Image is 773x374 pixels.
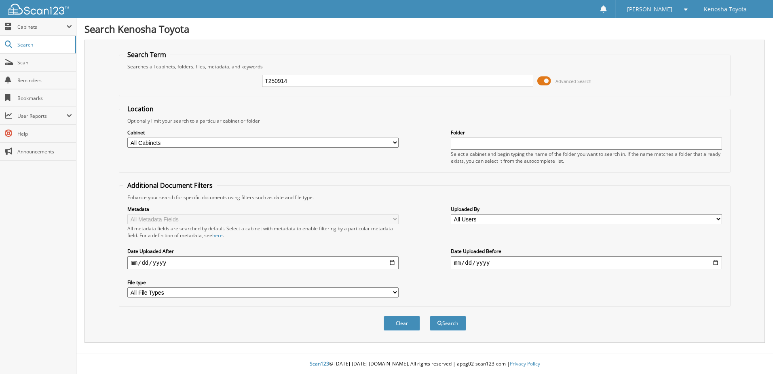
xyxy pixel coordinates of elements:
legend: Search Term [123,50,170,59]
span: Kenosha Toyota [704,7,747,12]
label: Folder [451,129,722,136]
label: Uploaded By [451,206,722,212]
div: Searches all cabinets, folders, files, metadata, and keywords [123,63,726,70]
div: © [DATE]-[DATE] [DOMAIN_NAME]. All rights reserved | appg02-scan123-com | [76,354,773,374]
legend: Additional Document Filters [123,181,217,190]
span: Scan [17,59,72,66]
span: Help [17,130,72,137]
legend: Location [123,104,158,113]
span: Scan123 [310,360,329,367]
span: Cabinets [17,23,66,30]
span: Bookmarks [17,95,72,102]
h1: Search Kenosha Toyota [84,22,765,36]
iframe: Chat Widget [733,335,773,374]
a: Privacy Policy [510,360,540,367]
div: All metadata fields are searched by default. Select a cabinet with metadata to enable filtering b... [127,225,399,239]
input: end [451,256,722,269]
span: [PERSON_NAME] [627,7,672,12]
span: Reminders [17,77,72,84]
label: Metadata [127,206,399,212]
a: here [212,232,223,239]
input: start [127,256,399,269]
label: Date Uploaded Before [451,248,722,255]
label: File type [127,279,399,286]
label: Date Uploaded After [127,248,399,255]
img: scan123-logo-white.svg [8,4,69,15]
div: Select a cabinet and begin typing the name of the folder you want to search in. If the name match... [451,151,722,164]
div: Enhance your search for specific documents using filters such as date and file type. [123,194,726,201]
span: Announcements [17,148,72,155]
span: Advanced Search [555,78,591,84]
button: Clear [384,316,420,331]
div: Optionally limit your search to a particular cabinet or folder [123,117,726,124]
span: Search [17,41,71,48]
span: User Reports [17,113,66,119]
button: Search [430,316,466,331]
label: Cabinet [127,129,399,136]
